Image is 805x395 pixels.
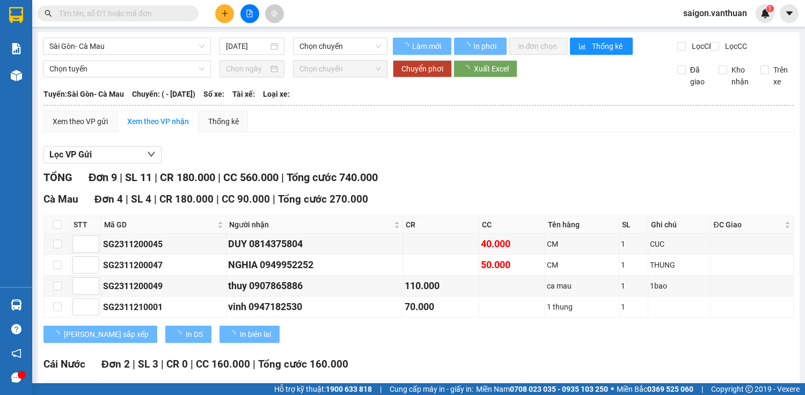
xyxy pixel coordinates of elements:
[101,358,130,370] span: Đơn 2
[263,88,290,100] span: Loại xe:
[326,385,372,393] strong: 1900 633 818
[745,385,753,393] span: copyright
[274,383,372,395] span: Hỗ trợ kỹ thuật:
[453,60,517,77] button: Xuất Excel
[228,236,400,252] div: DUY 0814375804
[278,193,368,205] span: Tổng cước 270.000
[463,42,472,50] span: loading
[785,9,794,18] span: caret-down
[159,193,214,205] span: CR 180.000
[246,10,253,17] span: file-add
[509,38,568,55] button: In đơn chọn
[218,171,221,184] span: |
[101,255,226,276] td: SG2311200047
[43,326,157,343] button: [PERSON_NAME] sắp xếp
[650,280,709,292] div: 1bao
[43,193,78,205] span: Cà Mau
[103,238,224,251] div: SG2311200045
[401,42,411,50] span: loading
[43,146,162,163] button: Lọc VP Gửi
[462,65,474,73] span: loading
[228,278,400,293] div: thuy 0907865886
[258,358,348,370] span: Tổng cước 160.000
[11,299,22,311] img: warehouse-icon
[94,193,123,205] span: Đơn 4
[196,358,250,370] span: CC 160.000
[71,216,101,234] th: STT
[11,43,22,54] img: solution-icon
[126,193,128,205] span: |
[621,280,646,292] div: 1
[103,258,224,272] div: SG2311200047
[165,326,211,343] button: In DS
[219,326,280,343] button: In biên lai
[133,358,135,370] span: |
[686,64,711,88] span: Đã giao
[766,5,774,12] sup: 1
[49,38,204,54] span: Sài Gòn- Cà Mau
[299,61,381,77] span: Chọn chuyến
[240,4,259,23] button: file-add
[52,331,64,338] span: loading
[147,150,156,159] span: down
[780,4,799,23] button: caret-down
[473,40,498,52] span: In phơi
[186,328,203,340] span: In DS
[127,116,189,127] div: Xem theo VP nhận
[393,38,451,55] button: Làm mới
[166,358,188,370] span: CR 0
[11,324,21,334] span: question-circle
[619,216,648,234] th: SL
[650,238,709,250] div: CUC
[721,40,749,52] span: Lọc CC
[380,383,382,395] span: |
[49,61,204,77] span: Chọn tuyến
[481,257,543,272] div: 50.000
[547,238,617,250] div: CM
[161,358,164,370] span: |
[240,328,271,340] span: In biên lai
[547,259,617,271] div: CM
[11,372,21,383] span: message
[647,385,693,393] strong: 0369 525 060
[64,328,149,340] span: [PERSON_NAME] sắp xếp
[216,193,219,205] span: |
[570,38,633,55] button: bar-chartThống kê
[265,4,284,23] button: aim
[270,10,278,17] span: aim
[228,257,400,272] div: NGHIA 0949952252
[687,40,715,52] span: Lọc CR
[545,216,619,234] th: Tên hàng
[768,5,772,12] span: 1
[769,64,794,88] span: Trên xe
[621,301,646,313] div: 1
[155,171,157,184] span: |
[59,8,186,19] input: Tìm tên, số ĐT hoặc mã đơn
[53,116,108,127] div: Xem theo VP gửi
[11,348,21,358] span: notification
[101,276,226,297] td: SG2311200049
[713,219,782,231] span: ĐC Giao
[650,259,709,271] div: THUNG
[611,387,614,391] span: ⚪️
[138,358,158,370] span: SL 3
[648,216,711,234] th: Ghi chú
[474,63,509,75] span: Xuất Excel
[547,301,617,313] div: 1 thung
[174,331,186,338] span: loading
[299,38,381,54] span: Chọn chuyến
[101,297,226,318] td: SG2311210001
[481,236,543,252] div: 40.000
[223,171,279,184] span: CC 560.000
[9,7,23,23] img: logo-vxr
[203,88,224,100] span: Số xe:
[11,70,22,81] img: warehouse-icon
[412,40,443,52] span: Làm mới
[221,10,229,17] span: plus
[45,10,52,17] span: search
[390,383,473,395] span: Cung cấp máy in - giấy in:
[226,40,268,52] input: 15/08/2025
[579,42,588,51] span: bar-chart
[592,40,624,52] span: Thống kê
[49,148,92,161] span: Lọc VP Gửi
